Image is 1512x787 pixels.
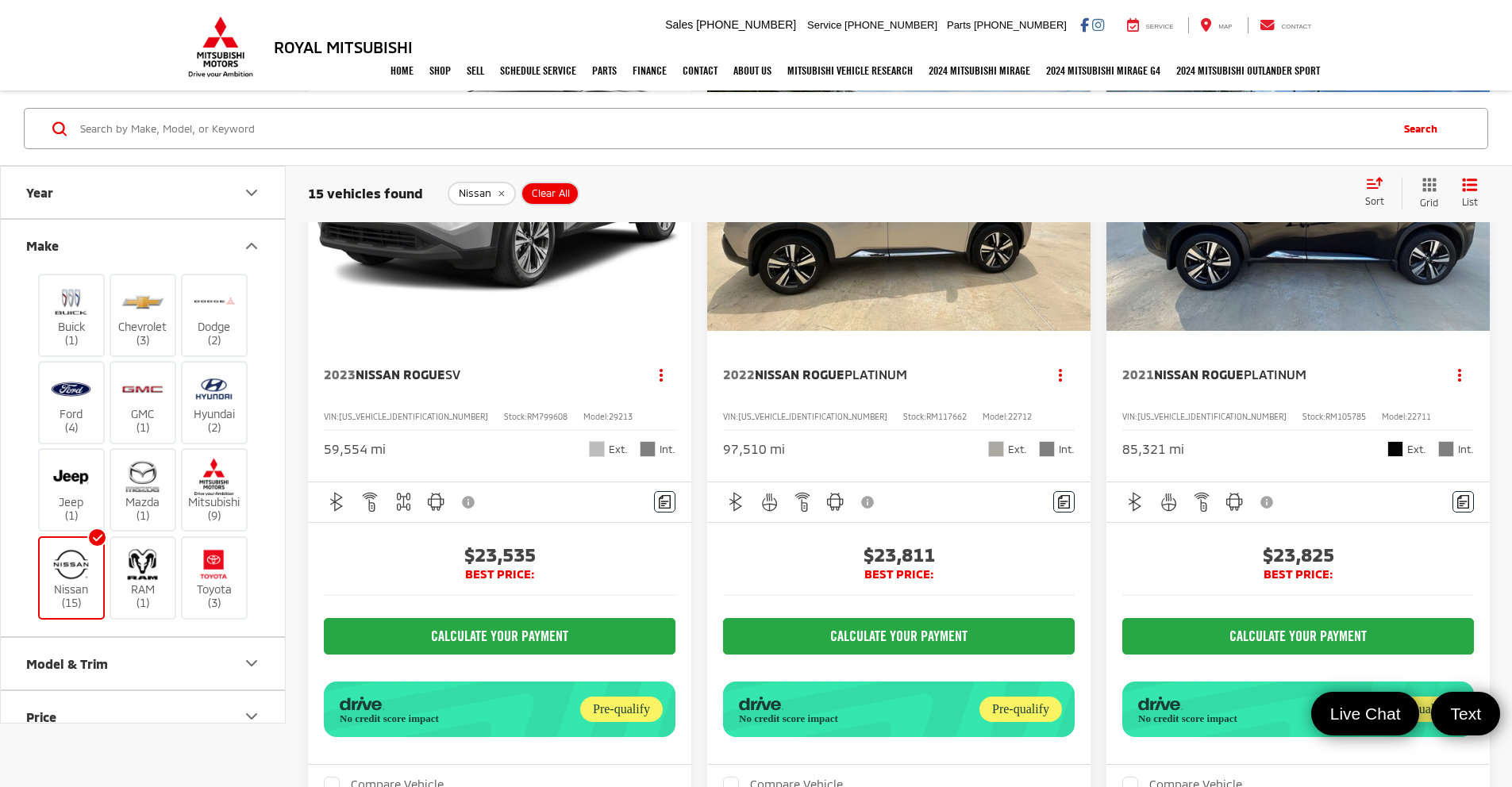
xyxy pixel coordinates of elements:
[1039,441,1055,457] span: Charcoal
[738,412,887,421] span: [US_VEHICLE_IDENTIFICATION_NUMBER]
[383,51,421,90] a: Home
[825,492,845,512] img: Android Auto
[723,566,1075,582] span: BEST PRICE:
[242,707,261,726] div: Price
[121,370,164,408] img: Royal Mitsubishi in Baton Rouge, LA)
[327,492,347,512] img: Bluetooth®
[192,370,236,408] img: Royal Mitsubishi in Baton Rouge, LA)
[660,442,675,457] span: Int.
[49,370,93,408] img: Royal Mitsubishi in Baton Rouge, LA)
[324,366,632,383] a: 2023Nissan RogueSV
[1122,543,1474,566] span: $23,825
[1137,412,1287,421] span: [US_VEHICLE_IDENTIFICATION_NUMBER]
[659,495,671,509] img: Comments
[1382,412,1407,421] span: Model:
[1420,196,1438,209] span: Grid
[274,38,413,56] h3: Royal Mitsubishi
[1458,368,1461,381] span: dropdown dots
[49,459,93,496] img: Royal Mitsubishi in Baton Rouge, LA)
[445,367,460,382] span: SV
[1092,18,1104,31] a: Instagram: Click to visit our Instagram page
[675,51,725,90] a: Contact
[1244,367,1306,382] span: Platinum
[723,543,1075,566] span: $23,811
[903,412,926,421] span: Stock:
[1122,440,1184,459] div: 85,321 mi
[1053,491,1075,513] button: Comments
[723,367,755,382] span: 2022
[456,486,483,519] button: View Disclaimer
[926,412,967,421] span: RM117662
[49,546,93,583] img: Royal Mitsubishi in Baton Rouge, LA)
[1125,492,1145,512] img: Bluetooth®
[723,412,738,421] span: VIN:
[79,109,1388,148] input: Search by Make, Model, or Keyword
[26,238,59,253] div: Make
[1188,17,1244,33] a: Map
[1402,177,1450,209] button: Grid View
[723,440,785,459] div: 97,510 mi
[589,441,605,457] span: Brilliant Silver Metallic
[185,16,256,78] img: Mitsubishi
[1008,412,1032,421] span: 22712
[1431,692,1500,735] a: Text
[40,459,104,523] label: Jeep (1)
[793,492,813,512] img: Remote Start
[755,367,844,382] span: Nissan Rogue
[609,412,633,421] span: 29213
[192,459,236,496] img: Royal Mitsubishi in Baton Rouge, LA)
[111,370,175,435] label: GMC (1)
[324,566,675,582] span: BEST PRICE:
[648,360,675,388] button: Actions
[40,546,104,610] label: Nissan (15)
[988,441,1004,457] span: Champagne Silver Metallic
[654,491,675,513] button: Comments
[1,220,287,271] button: MakeMake
[459,51,492,90] a: Sell
[356,367,445,382] span: Nissan Rogue
[1159,492,1179,512] img: Heated Steering Wheel
[1038,51,1168,90] a: 2024 Mitsubishi Mirage G4
[1192,492,1212,512] img: Remote Start
[921,51,1038,90] a: 2024 Mitsubishi Mirage
[1122,566,1474,582] span: BEST PRICE:
[121,459,164,496] img: Royal Mitsubishi in Baton Rouge, LA)
[1146,23,1174,30] span: Service
[183,459,247,523] label: Mitsubishi (9)
[421,51,459,90] a: Shop
[807,19,841,31] span: Service
[1311,692,1420,735] a: Live Chat
[1,691,287,743] button: PricePrice
[1168,51,1328,90] a: 2024 Mitsubishi Outlander SPORT
[504,412,527,421] span: Stock:
[779,51,921,90] a: Mitsubishi Vehicle Research
[394,492,414,512] img: 4WD/AWD
[1,638,287,689] button: Model & TrimModel & Trim
[1325,412,1366,421] span: RM105785
[725,51,779,90] a: About Us
[1047,360,1075,388] button: Actions
[492,51,584,90] a: Schedule Service: Opens in a new tab
[521,182,579,205] button: Clear All
[1452,491,1474,513] button: Comments
[1407,442,1426,457] span: Ext.
[192,546,236,583] img: Royal Mitsubishi in Baton Rouge, LA)
[1457,495,1470,509] img: Comments
[723,366,1031,383] a: 2022Nissan RoguePlatinum
[1446,360,1474,388] button: Actions
[183,283,247,347] label: Dodge (2)
[1225,492,1245,512] img: Android Auto
[844,367,907,382] span: Platinum
[1008,442,1027,457] span: Ext.
[1115,17,1186,33] a: Service
[324,543,675,566] span: $23,535
[665,18,693,31] span: Sales
[1059,368,1062,381] span: dropdown dots
[625,51,675,90] a: Finance
[1122,366,1430,383] a: 2021Nissan RoguePlatinum
[660,368,663,381] span: dropdown dots
[947,19,971,31] span: Parts
[527,412,567,421] span: RM799608
[183,370,247,435] label: Hyundai (2)
[844,19,937,31] span: [PHONE_NUMBER]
